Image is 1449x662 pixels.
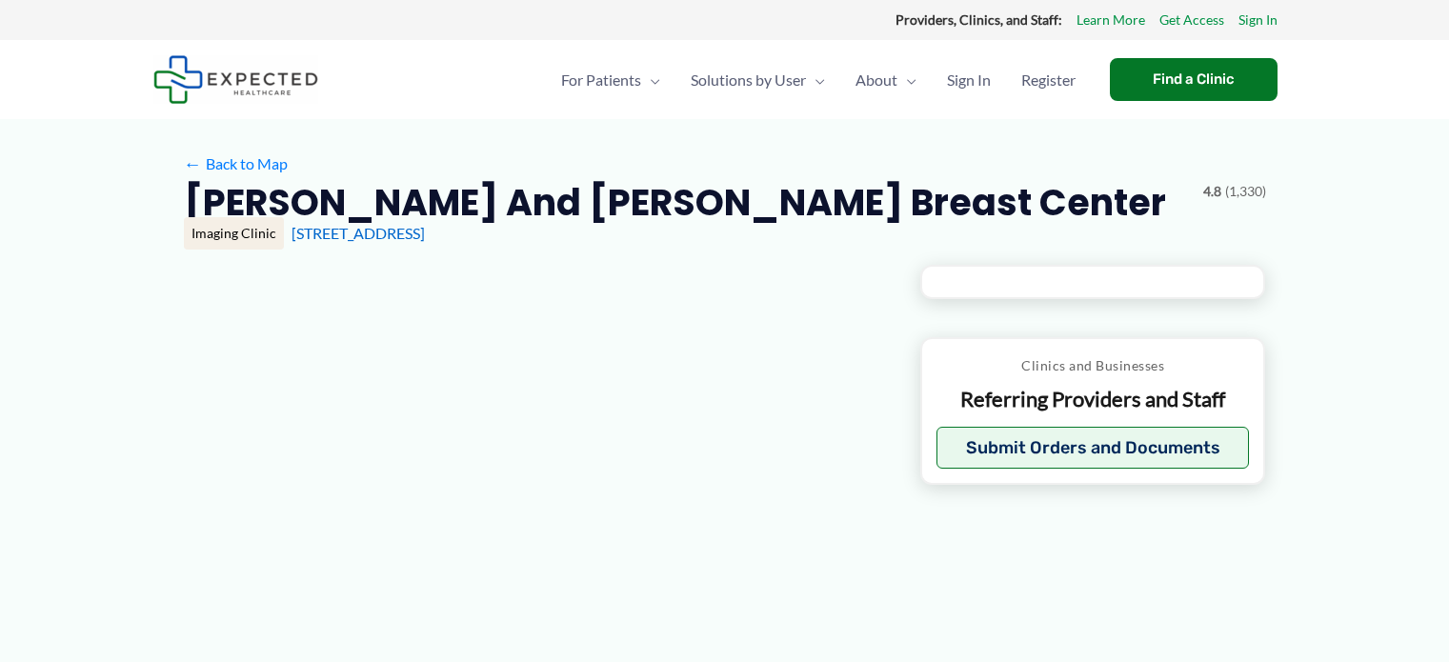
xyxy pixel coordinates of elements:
[1006,47,1091,113] a: Register
[546,47,1091,113] nav: Primary Site Navigation
[153,55,318,104] img: Expected Healthcare Logo - side, dark font, small
[1225,179,1266,204] span: (1,330)
[806,47,825,113] span: Menu Toggle
[1110,58,1278,101] a: Find a Clinic
[292,224,425,242] a: [STREET_ADDRESS]
[561,47,641,113] span: For Patients
[546,47,675,113] a: For PatientsMenu Toggle
[184,179,1166,226] h2: [PERSON_NAME] and [PERSON_NAME] Breast Center
[897,47,916,113] span: Menu Toggle
[1021,47,1076,113] span: Register
[1077,8,1145,32] a: Learn More
[1238,8,1278,32] a: Sign In
[641,47,660,113] span: Menu Toggle
[1159,8,1224,32] a: Get Access
[1203,179,1221,204] span: 4.8
[184,150,288,178] a: ←Back to Map
[184,154,202,172] span: ←
[691,47,806,113] span: Solutions by User
[184,217,284,250] div: Imaging Clinic
[675,47,840,113] a: Solutions by UserMenu Toggle
[840,47,932,113] a: AboutMenu Toggle
[932,47,1006,113] a: Sign In
[855,47,897,113] span: About
[896,11,1062,28] strong: Providers, Clinics, and Staff:
[936,353,1250,378] p: Clinics and Businesses
[936,386,1250,413] p: Referring Providers and Staff
[936,427,1250,469] button: Submit Orders and Documents
[947,47,991,113] span: Sign In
